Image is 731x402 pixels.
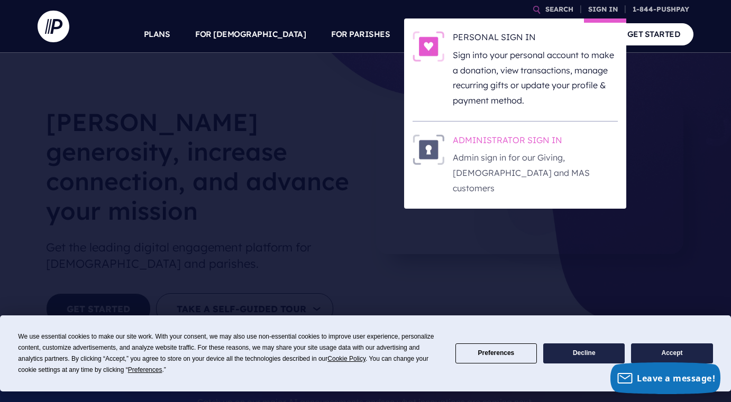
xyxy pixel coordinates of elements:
[327,355,365,362] span: Cookie Policy
[610,362,720,394] button: Leave a message!
[413,31,618,108] a: PERSONAL SIGN IN - Illustration PERSONAL SIGN IN Sign into your personal account to make a donati...
[631,343,712,364] button: Accept
[614,23,694,45] a: GET STARTED
[413,134,618,196] a: ADMINISTRATOR SIGN IN - Illustration ADMINISTRATOR SIGN IN Admin sign in for our Giving, [DEMOGRA...
[453,134,618,150] h6: ADMINISTRATOR SIGN IN
[331,16,390,53] a: FOR PARISHES
[637,372,715,384] span: Leave a message!
[18,331,442,376] div: We use essential cookies to make our site work. With your consent, we may also use non-essential ...
[195,16,306,53] a: FOR [DEMOGRAPHIC_DATA]
[550,16,589,53] a: COMPANY
[128,366,162,373] span: Preferences
[415,16,462,53] a: SOLUTIONS
[488,16,525,53] a: EXPLORE
[453,48,618,108] p: Sign into your personal account to make a donation, view transactions, manage recurring gifts or ...
[413,134,444,165] img: ADMINISTRATOR SIGN IN - Illustration
[413,31,444,62] img: PERSONAL SIGN IN - Illustration
[453,31,618,47] h6: PERSONAL SIGN IN
[543,343,625,364] button: Decline
[144,16,170,53] a: PLANS
[455,343,537,364] button: Preferences
[453,150,618,195] p: Admin sign in for our Giving, [DEMOGRAPHIC_DATA] and MAS customers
